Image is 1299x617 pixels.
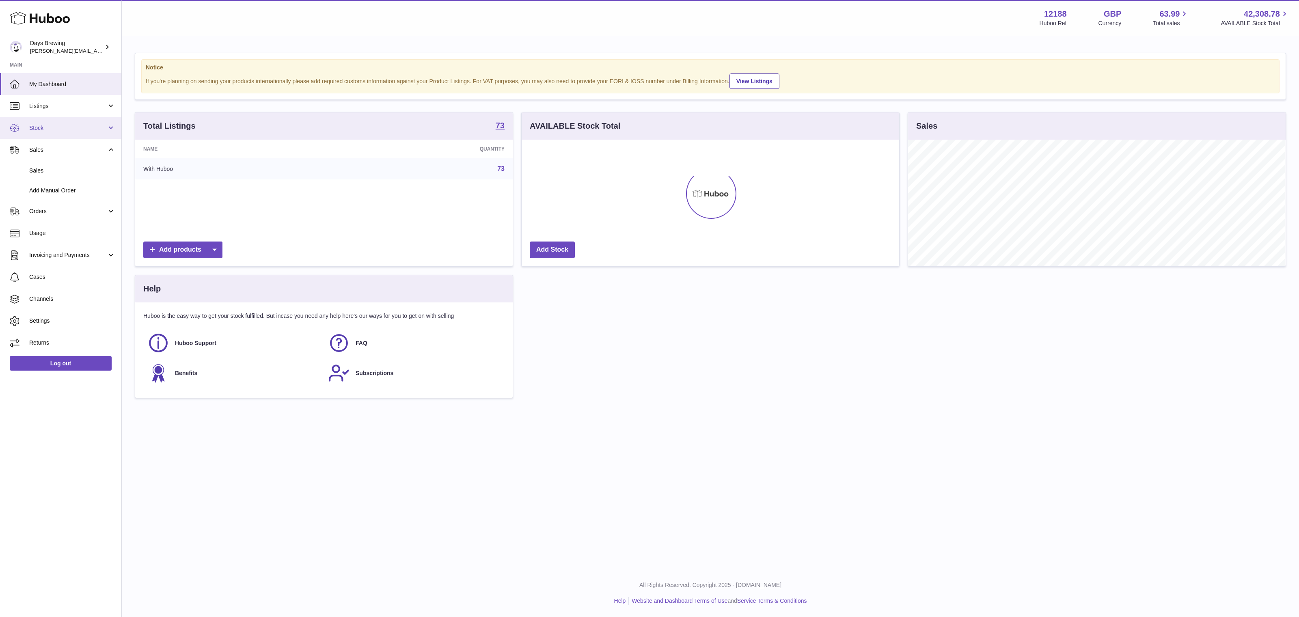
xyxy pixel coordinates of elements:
strong: 73 [496,121,505,129]
div: Huboo Ref [1040,19,1067,27]
th: Name [135,140,334,158]
p: All Rights Reserved. Copyright 2025 - [DOMAIN_NAME] [128,581,1293,589]
th: Quantity [334,140,513,158]
span: Orders [29,207,107,215]
a: Service Terms & Conditions [737,598,807,604]
h3: AVAILABLE Stock Total [530,121,620,132]
span: FAQ [356,339,367,347]
a: Huboo Support [147,332,320,354]
div: Currency [1098,19,1122,27]
span: Sales [29,167,115,175]
strong: Notice [146,64,1275,71]
a: Benefits [147,362,320,384]
a: Subscriptions [328,362,501,384]
span: Total sales [1153,19,1189,27]
span: My Dashboard [29,80,115,88]
h3: Sales [916,121,937,132]
span: Returns [29,339,115,347]
span: Add Manual Order [29,187,115,194]
span: Cases [29,273,115,281]
span: Usage [29,229,115,237]
span: Invoicing and Payments [29,251,107,259]
span: 42,308.78 [1244,9,1280,19]
span: AVAILABLE Stock Total [1221,19,1289,27]
a: Help [614,598,626,604]
img: greg@daysbrewing.com [10,41,22,53]
a: 73 [496,121,505,131]
span: Subscriptions [356,369,393,377]
li: and [629,597,807,605]
a: 42,308.78 AVAILABLE Stock Total [1221,9,1289,27]
a: Website and Dashboard Terms of Use [632,598,727,604]
a: 73 [497,165,505,172]
a: Add products [143,242,222,258]
a: View Listings [729,73,779,89]
span: Benefits [175,369,197,377]
span: Settings [29,317,115,325]
p: Huboo is the easy way to get your stock fulfilled. But incase you need any help here's our ways f... [143,312,505,320]
span: Sales [29,146,107,154]
td: With Huboo [135,158,334,179]
span: 63.99 [1159,9,1180,19]
div: If you're planning on sending your products internationally please add required customs informati... [146,72,1275,89]
a: Add Stock [530,242,575,258]
a: 63.99 Total sales [1153,9,1189,27]
a: Log out [10,356,112,371]
a: FAQ [328,332,501,354]
span: Channels [29,295,115,303]
h3: Help [143,283,161,294]
div: Days Brewing [30,39,103,55]
span: Huboo Support [175,339,216,347]
h3: Total Listings [143,121,196,132]
span: Listings [29,102,107,110]
span: [PERSON_NAME][EMAIL_ADDRESS][DOMAIN_NAME] [30,47,163,54]
span: Stock [29,124,107,132]
strong: 12188 [1044,9,1067,19]
strong: GBP [1104,9,1121,19]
